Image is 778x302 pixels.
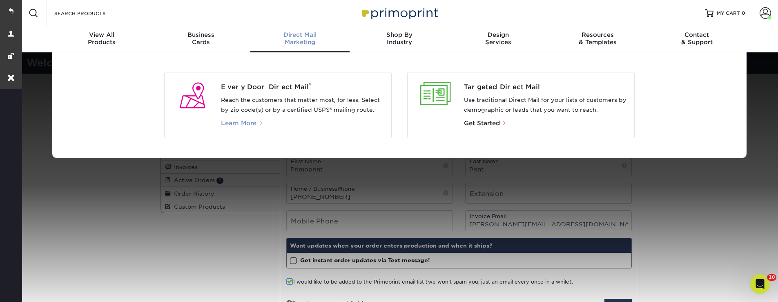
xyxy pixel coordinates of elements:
span: MY CART [717,10,740,17]
input: SEARCH PRODUCTS..... [54,8,133,18]
a: Direct MailMarketing [250,26,350,52]
sup: ® [309,82,311,88]
span: Contact [647,31,747,38]
span: Design [449,31,548,38]
span: Every Door Direct Mail [221,82,385,92]
a: Shop ByIndustry [350,26,449,52]
a: Resources& Templates [548,26,647,52]
div: Cards [151,31,250,46]
span: Resources [548,31,647,38]
a: Learn More [221,120,267,126]
div: Services [449,31,548,46]
a: DesignServices [449,26,548,52]
span: View All [52,31,152,38]
span: Learn More [221,119,256,127]
a: Get Started [464,120,507,126]
p: Use traditional Direct Mail for your lists of customers by demographic or leads that you want to ... [464,95,628,115]
span: 0 [742,10,745,16]
div: & Templates [548,31,647,46]
a: Targeted Direct Mail [464,82,628,92]
iframe: Intercom live chat [750,274,770,294]
span: Shop By [350,31,449,38]
a: BusinessCards [151,26,250,52]
div: Marketing [250,31,350,46]
span: Direct Mail [250,31,350,38]
a: Contact& Support [647,26,747,52]
span: 10 [767,274,776,281]
p: Reach the customers that matter most, for less. Select by zip code(s) or by a certified USPS® mai... [221,95,385,115]
a: Every Door Direct Mail® [221,82,385,92]
div: Industry [350,31,449,46]
img: Primoprint [359,4,440,22]
div: & Support [647,31,747,46]
span: Get Started [464,119,500,127]
span: Business [151,31,250,38]
a: View AllProducts [52,26,152,52]
div: Products [52,31,152,46]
